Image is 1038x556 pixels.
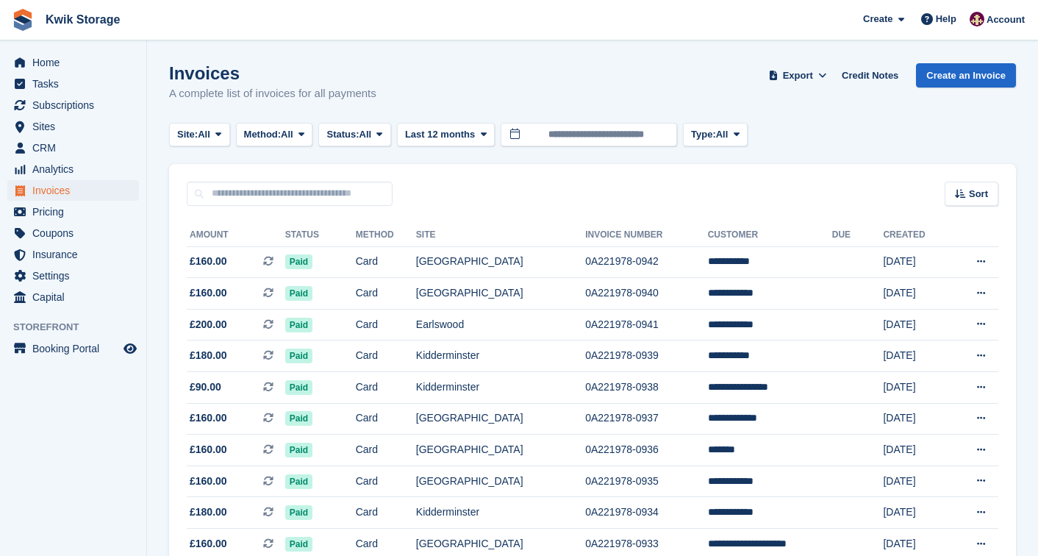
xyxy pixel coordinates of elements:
a: menu [7,138,139,158]
span: Insurance [32,244,121,265]
span: Paid [285,411,312,426]
span: Booking Portal [32,338,121,359]
span: £160.00 [190,442,227,457]
span: Create [863,12,892,26]
a: menu [7,202,139,222]
span: Capital [32,287,121,307]
td: 0A221978-0935 [585,466,708,497]
span: £180.00 [190,505,227,520]
td: Card [356,278,416,310]
span: CRM [32,138,121,158]
h1: Invoices [169,63,376,83]
a: Preview store [121,340,139,357]
span: Method: [244,127,282,142]
span: Paid [285,505,312,520]
button: Last 12 months [397,123,495,147]
td: [GEOGRAPHIC_DATA] [416,278,585,310]
span: Export [783,68,813,83]
span: Storefront [13,320,146,335]
span: Last 12 months [405,127,475,142]
td: Card [356,403,416,435]
span: Paid [285,474,312,489]
span: Subscriptions [32,95,121,115]
td: Kidderminster [416,497,585,529]
td: Card [356,497,416,529]
button: Export [765,63,830,88]
span: Type: [691,127,716,142]
th: Customer [708,224,832,247]
span: Help [936,12,956,26]
td: 0A221978-0941 [585,309,708,341]
span: Invoices [32,180,121,201]
a: menu [7,95,139,115]
td: Card [356,309,416,341]
td: Card [356,341,416,372]
th: Invoice Number [585,224,708,247]
th: Status [285,224,356,247]
td: [GEOGRAPHIC_DATA] [416,466,585,497]
span: Account [987,13,1025,27]
th: Due [832,224,884,247]
span: Paid [285,349,312,363]
a: Credit Notes [836,63,904,88]
span: Paid [285,254,312,269]
span: Site: [177,127,198,142]
a: Create an Invoice [916,63,1016,88]
a: menu [7,244,139,265]
a: menu [7,223,139,243]
td: [DATE] [883,435,949,466]
span: Paid [285,286,312,301]
a: menu [7,180,139,201]
span: Analytics [32,159,121,179]
th: Site [416,224,585,247]
a: menu [7,116,139,137]
td: [DATE] [883,341,949,372]
td: Kidderminster [416,341,585,372]
a: menu [7,265,139,286]
th: Created [883,224,949,247]
td: 0A221978-0940 [585,278,708,310]
span: £180.00 [190,348,227,363]
span: All [716,127,729,142]
span: Paid [285,443,312,457]
button: Site: All [169,123,230,147]
span: Paid [285,318,312,332]
span: Status: [326,127,359,142]
p: A complete list of invoices for all payments [169,85,376,102]
td: [GEOGRAPHIC_DATA] [416,435,585,466]
span: £160.00 [190,474,227,489]
td: 0A221978-0934 [585,497,708,529]
span: All [281,127,293,142]
button: Status: All [318,123,390,147]
span: Paid [285,537,312,552]
span: £160.00 [190,285,227,301]
span: Sites [32,116,121,137]
img: ellie tragonette [970,12,984,26]
th: Amount [187,224,285,247]
span: Tasks [32,74,121,94]
span: £160.00 [190,254,227,269]
span: £200.00 [190,317,227,332]
td: Card [356,372,416,404]
img: stora-icon-8386f47178a22dfd0bd8f6a31ec36ba5ce8667c1dd55bd0f319d3a0aa187defe.svg [12,9,34,31]
a: menu [7,338,139,359]
a: menu [7,287,139,307]
td: [DATE] [883,278,949,310]
span: Home [32,52,121,73]
td: Card [356,466,416,497]
td: [DATE] [883,246,949,278]
td: [DATE] [883,309,949,341]
td: Earlswood [416,309,585,341]
td: 0A221978-0937 [585,403,708,435]
a: menu [7,52,139,73]
span: £90.00 [190,379,221,395]
span: Coupons [32,223,121,243]
td: [DATE] [883,466,949,497]
td: Card [356,246,416,278]
span: £160.00 [190,536,227,552]
td: [GEOGRAPHIC_DATA] [416,403,585,435]
a: Kwik Storage [40,7,126,32]
button: Method: All [236,123,313,147]
td: [DATE] [883,372,949,404]
a: menu [7,159,139,179]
